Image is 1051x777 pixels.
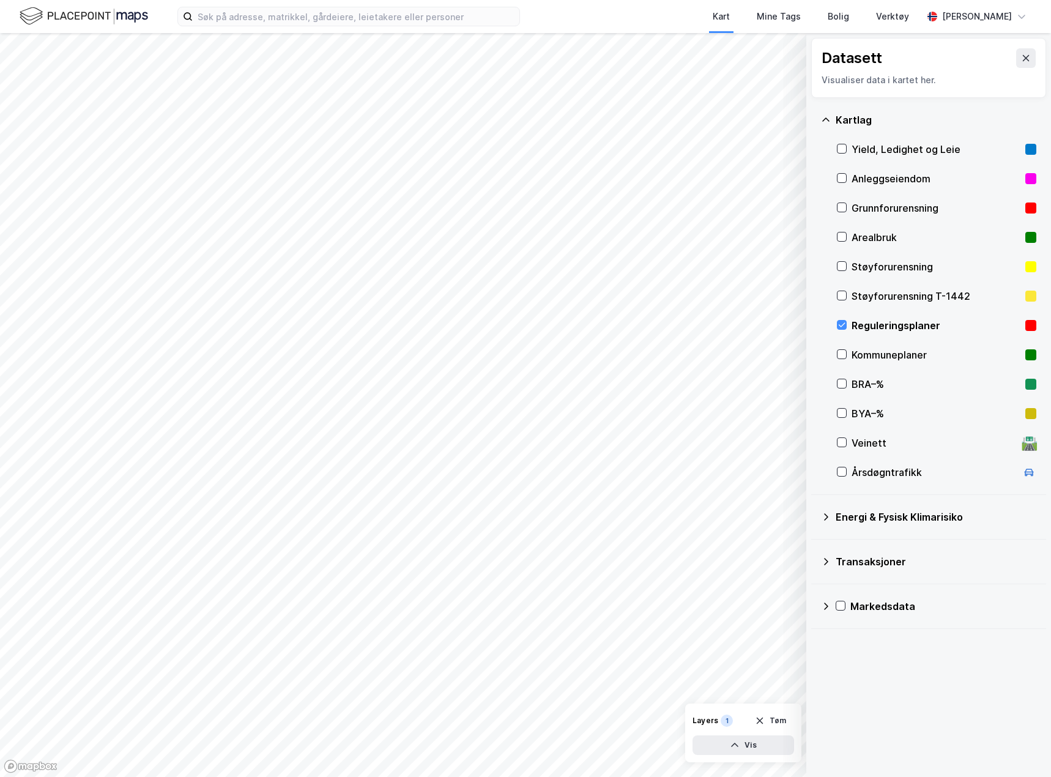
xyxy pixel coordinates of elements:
iframe: Chat Widget [990,718,1051,777]
div: Kartlag [836,113,1036,127]
div: Arealbruk [852,230,1020,245]
div: Energi & Fysisk Klimarisiko [836,510,1036,524]
div: Kommuneplaner [852,348,1020,362]
div: Kontrollprogram for chat [990,718,1051,777]
div: Reguleringsplaner [852,318,1020,333]
div: Datasett [822,48,882,68]
div: Anleggseiendom [852,171,1020,186]
button: Tøm [747,711,794,731]
div: Transaksjoner [836,554,1036,569]
div: Yield, Ledighet og Leie [852,142,1020,157]
div: [PERSON_NAME] [942,9,1012,24]
div: Kart [713,9,730,24]
div: BYA–% [852,406,1020,421]
div: Visualiser data i kartet her. [822,73,1036,87]
div: Markedsdata [850,599,1036,614]
div: Layers [693,716,718,726]
div: Veinett [852,436,1017,450]
div: Grunnforurensning [852,201,1020,215]
div: Årsdøgntrafikk [852,465,1017,480]
img: logo.f888ab2527a4732fd821a326f86c7f29.svg [20,6,148,27]
div: Støyforurensning [852,259,1020,274]
div: Verktøy [876,9,909,24]
div: BRA–% [852,377,1020,392]
div: Bolig [828,9,849,24]
div: Støyforurensning T-1442 [852,289,1020,303]
div: Mine Tags [757,9,801,24]
a: Mapbox homepage [4,759,58,773]
div: 1 [721,715,733,727]
button: Vis [693,735,794,755]
div: 🛣️ [1021,435,1038,451]
input: Søk på adresse, matrikkel, gårdeiere, leietakere eller personer [193,7,519,26]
